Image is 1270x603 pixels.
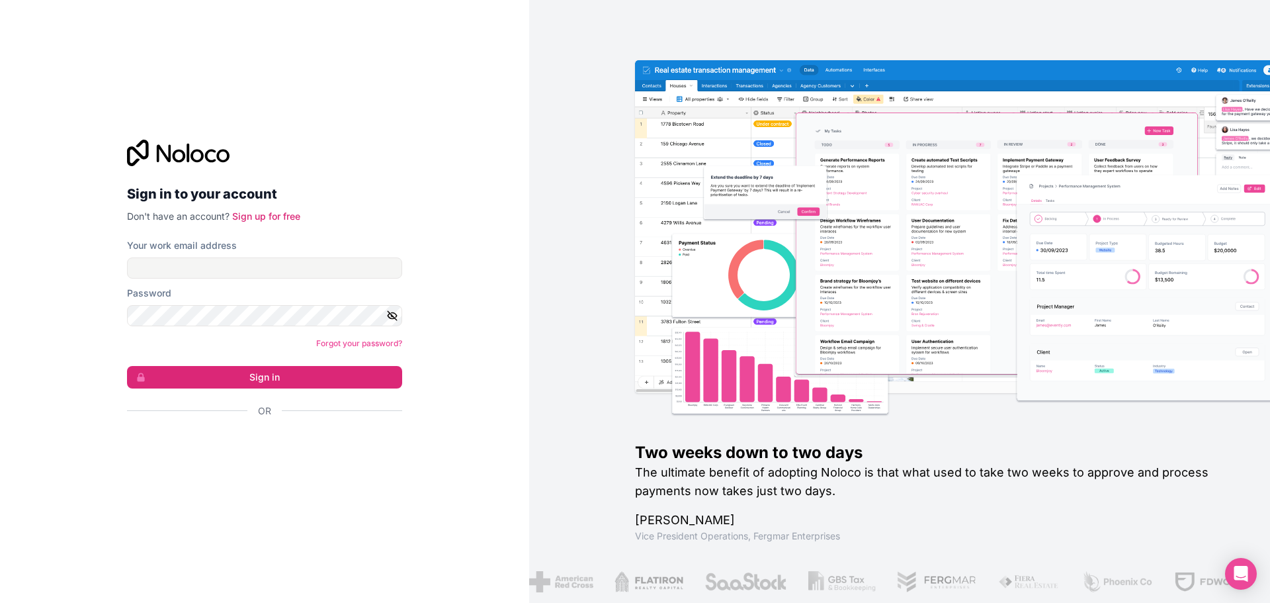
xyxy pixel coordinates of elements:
[1225,558,1257,590] div: Open Intercom Messenger
[232,210,300,222] a: Sign up for free
[635,463,1228,500] h2: The ultimate benefit of adopting Noloco is that what used to take two weeks to approve and proces...
[127,239,237,252] label: Your work email address
[998,571,1060,592] img: /assets/fiera-fwj2N5v4.png
[635,530,1228,543] h1: Vice President Operations , Fergmar Enterprises
[127,366,402,389] button: Sign in
[635,511,1228,530] h1: [PERSON_NAME]
[808,571,875,592] img: /assets/gbstax-C-GtDUiK.png
[529,571,593,592] img: /assets/american-red-cross-BAupjrZR.png
[127,182,402,206] h2: Sign in to your account
[127,257,402,279] input: Email address
[258,404,271,418] span: Or
[127,210,230,222] span: Don't have an account?
[1173,571,1251,592] img: /assets/fdworks-Bi04fVtw.png
[127,287,171,300] label: Password
[635,442,1228,463] h1: Two weeks down to two days
[614,571,683,592] img: /assets/flatiron-C8eUkumj.png
[316,338,402,348] a: Forgot your password?
[704,571,787,592] img: /assets/saastock-C6Zbiodz.png
[1081,571,1152,592] img: /assets/phoenix-BREaitsQ.png
[896,571,977,592] img: /assets/fergmar-CudnrXN5.png
[127,305,402,326] input: Password
[120,432,398,461] iframe: Sign in with Google Button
